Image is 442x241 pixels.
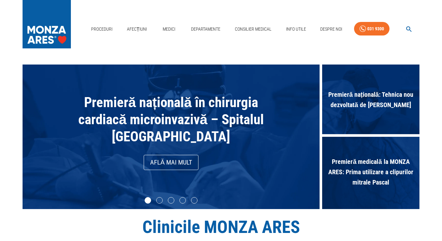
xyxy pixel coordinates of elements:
a: Consilier Medical [232,23,274,36]
li: slide item 3 [168,197,174,204]
a: Afecțiuni [124,23,149,36]
li: slide item 1 [145,197,151,204]
a: Departamente [188,23,223,36]
a: Info Utile [283,23,309,36]
h1: Clinicile MONZA ARES [23,217,419,237]
li: slide item 5 [191,197,197,204]
li: slide item 4 [179,197,186,204]
a: Proceduri [89,23,115,36]
span: Premieră națională: Tehnica nou dezvoltată de [PERSON_NAME] [322,86,419,113]
li: slide item 2 [156,197,163,204]
div: Premieră medicală la MONZA ARES: Prima utilizare a clipurilor mitrale Pascal [322,137,419,209]
a: Medici [159,23,179,36]
div: Premieră națională: Tehnica nou dezvoltată de [PERSON_NAME] [322,65,419,137]
a: Află mai mult [144,155,198,170]
div: 031 9300 [367,25,384,33]
span: Premieră națională în chirurgia cardiacă microinvazivă – Spitalul [GEOGRAPHIC_DATA] [78,94,264,145]
a: 031 9300 [354,22,389,36]
span: Premieră medicală la MONZA ARES: Prima utilizare a clipurilor mitrale Pascal [322,153,419,191]
a: Despre Noi [318,23,345,36]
